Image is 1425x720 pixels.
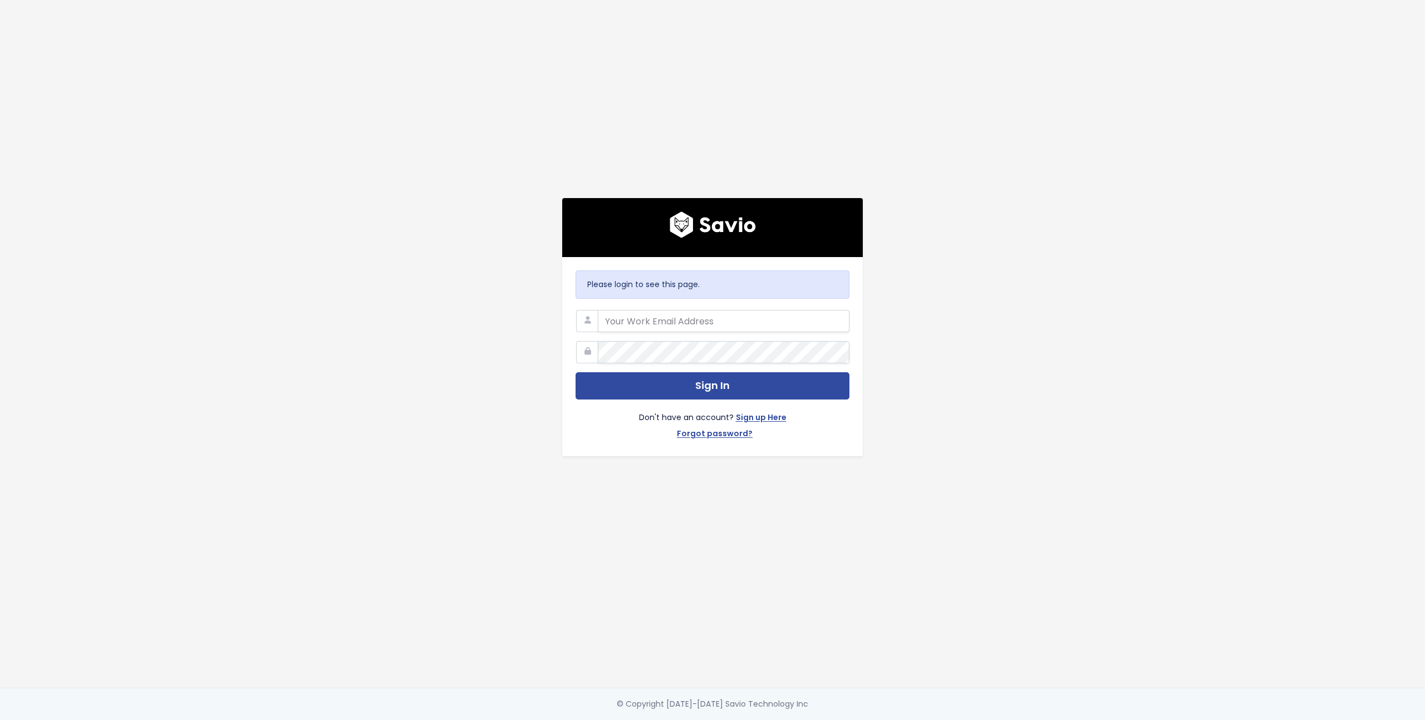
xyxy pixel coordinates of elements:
button: Sign In [576,372,849,400]
p: Please login to see this page. [587,278,838,292]
img: logo600x187.a314fd40982d.png [670,211,756,238]
div: © Copyright [DATE]-[DATE] Savio Technology Inc [617,697,808,711]
div: Don't have an account? [576,400,849,443]
input: Your Work Email Address [598,310,849,332]
a: Forgot password? [677,427,753,443]
a: Sign up Here [736,411,787,427]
